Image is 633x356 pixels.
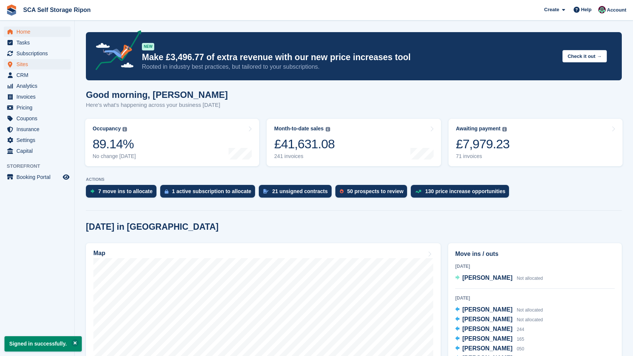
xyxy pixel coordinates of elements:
a: [PERSON_NAME] 050 [455,344,524,354]
a: menu [4,37,71,48]
span: Not allocated [517,317,543,322]
a: 130 price increase opportunities [411,185,513,201]
h2: [DATE] in [GEOGRAPHIC_DATA] [86,222,218,232]
a: menu [4,59,71,69]
a: menu [4,146,71,156]
div: [DATE] [455,295,615,301]
a: menu [4,81,71,91]
span: Home [16,27,61,37]
span: [PERSON_NAME] [462,335,512,342]
span: [PERSON_NAME] [462,316,512,322]
p: Make £3,496.77 of extra revenue with our new price increases tool [142,52,556,63]
a: menu [4,113,71,124]
img: price-adjustments-announcement-icon-8257ccfd72463d97f412b2fc003d46551f7dbcb40ab6d574587a9cd5c0d94... [89,30,142,73]
span: Not allocated [517,276,543,281]
p: Rooted in industry best practices, but tailored to your subscriptions. [142,63,556,71]
h2: Map [93,250,105,257]
a: menu [4,124,71,134]
div: £7,979.23 [456,136,510,152]
span: 165 [517,337,524,342]
span: [PERSON_NAME] [462,345,512,352]
img: icon-info-grey-7440780725fd019a000dd9b08b2336e03edf1995a4989e88bcd33f0948082b44.svg [122,127,127,131]
img: icon-info-grey-7440780725fd019a000dd9b08b2336e03edf1995a4989e88bcd33f0948082b44.svg [326,127,330,131]
div: 21 unsigned contracts [272,188,328,194]
img: contract_signature_icon-13c848040528278c33f63329250d36e43548de30e8caae1d1a13099fd9432cc5.svg [263,189,269,194]
span: [PERSON_NAME] [462,306,512,313]
img: move_ins_to_allocate_icon-fdf77a2bb77ea45bf5b3d319d69a93e2d87916cf1d5bf7949dd705db3b84f3ca.svg [90,189,94,194]
div: Awaiting payment [456,126,501,132]
span: Settings [16,135,61,145]
div: £41,631.08 [274,136,335,152]
a: [PERSON_NAME] 244 [455,325,524,334]
button: Check it out → [562,50,607,62]
span: Booking Portal [16,172,61,182]
a: 21 unsigned contracts [259,185,335,201]
a: [PERSON_NAME] Not allocated [455,315,543,325]
h2: Move ins / outs [455,250,615,259]
a: menu [4,92,71,102]
div: NEW [142,43,154,50]
span: Account [607,6,626,14]
div: [DATE] [455,263,615,270]
span: Sites [16,59,61,69]
a: menu [4,48,71,59]
span: Insurance [16,124,61,134]
a: menu [4,102,71,113]
a: 7 move ins to allocate [86,185,160,201]
span: 050 [517,346,524,352]
a: [PERSON_NAME] Not allocated [455,273,543,283]
span: Pricing [16,102,61,113]
p: ACTIONS [86,177,622,182]
div: No change [DATE] [93,153,136,160]
a: menu [4,172,71,182]
a: menu [4,70,71,80]
span: Capital [16,146,61,156]
a: Occupancy 89.14% No change [DATE] [85,119,259,166]
p: Signed in successfully. [4,336,82,352]
div: 71 invoices [456,153,510,160]
img: icon-info-grey-7440780725fd019a000dd9b08b2336e03edf1995a4989e88bcd33f0948082b44.svg [502,127,507,131]
div: Month-to-date sales [274,126,323,132]
div: 130 price increase opportunities [425,188,505,194]
span: Not allocated [517,307,543,313]
a: menu [4,135,71,145]
img: Sam Chapman [598,6,606,13]
div: 1 active subscription to allocate [172,188,251,194]
div: 7 move ins to allocate [98,188,153,194]
span: Subscriptions [16,48,61,59]
a: 50 prospects to review [335,185,411,201]
a: [PERSON_NAME] Not allocated [455,305,543,315]
h1: Good morning, [PERSON_NAME] [86,90,228,100]
a: 1 active subscription to allocate [160,185,259,201]
div: 50 prospects to review [347,188,404,194]
span: [PERSON_NAME] [462,275,512,281]
span: Storefront [7,162,74,170]
span: 244 [517,327,524,332]
a: menu [4,27,71,37]
span: [PERSON_NAME] [462,326,512,332]
a: Awaiting payment £7,979.23 71 invoices [449,119,623,166]
span: CRM [16,70,61,80]
a: SCA Self Storage Ripon [20,4,94,16]
img: stora-icon-8386f47178a22dfd0bd8f6a31ec36ba5ce8667c1dd55bd0f319d3a0aa187defe.svg [6,4,17,16]
span: Help [581,6,592,13]
a: Month-to-date sales £41,631.08 241 invoices [267,119,441,166]
p: Here's what's happening across your business [DATE] [86,101,228,109]
span: Coupons [16,113,61,124]
div: 89.14% [93,136,136,152]
div: 241 invoices [274,153,335,160]
img: price_increase_opportunities-93ffe204e8149a01c8c9dc8f82e8f89637d9d84a8eef4429ea346261dce0b2c0.svg [415,190,421,193]
div: Occupancy [93,126,121,132]
span: Create [544,6,559,13]
span: Invoices [16,92,61,102]
span: Tasks [16,37,61,48]
a: Preview store [62,173,71,182]
img: active_subscription_to_allocate_icon-d502201f5373d7db506a760aba3b589e785aa758c864c3986d89f69b8ff3... [165,189,168,194]
a: [PERSON_NAME] 165 [455,334,524,344]
span: Analytics [16,81,61,91]
img: prospect-51fa495bee0391a8d652442698ab0144808aea92771e9ea1ae160a38d050c398.svg [340,189,344,194]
